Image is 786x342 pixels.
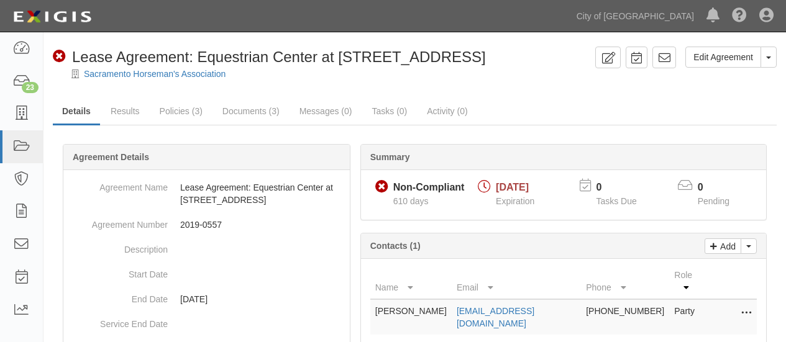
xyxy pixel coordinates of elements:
[68,175,168,194] dt: Agreement Name
[68,262,168,281] dt: Start Date
[150,99,212,124] a: Policies (3)
[717,239,736,253] p: Add
[9,6,95,28] img: logo-5460c22ac91f19d4615b14bd174203de0afe785f0fc80cf4dbbc73dc1793850b.png
[213,99,289,124] a: Documents (3)
[375,181,388,194] i: Non-Compliant
[370,264,452,299] th: Name
[669,299,707,335] td: Party
[68,237,168,256] dt: Description
[84,69,226,79] a: Sacramento Horseman's Association
[669,264,707,299] th: Role
[68,287,345,312] dd: [DATE]
[72,48,486,65] span: Lease Agreement: Equestrian Center at [STREET_ADDRESS]
[53,99,100,125] a: Details
[698,181,745,195] p: 0
[370,241,421,251] b: Contacts (1)
[452,264,581,299] th: Email
[581,299,669,335] td: [PHONE_NUMBER]
[570,4,700,29] a: City of [GEOGRAPHIC_DATA]
[393,181,465,195] div: Non-Compliant
[732,9,747,24] i: Help Center - Complianz
[68,212,168,231] dt: Agreement Number
[22,82,39,93] div: 23
[101,99,149,124] a: Results
[68,175,345,212] dd: Lease Agreement: Equestrian Center at [STREET_ADDRESS]
[370,152,410,162] b: Summary
[685,47,761,68] a: Edit Agreement
[418,99,477,124] a: Activity (0)
[53,50,66,63] i: Non-Compliant
[68,287,168,305] dt: End Date
[496,182,529,192] span: [DATE]
[290,99,362,124] a: Messages (0)
[457,306,534,328] a: [EMAIL_ADDRESS][DOMAIN_NAME]
[73,152,149,162] b: Agreement Details
[698,196,729,206] span: Pending
[596,196,636,206] span: Tasks Due
[53,47,486,68] div: Lease Agreement: Equestrian Center at 3200 Longview Drive
[370,299,452,335] td: [PERSON_NAME]
[581,264,669,299] th: Phone
[362,99,416,124] a: Tasks (0)
[596,181,652,195] p: 0
[705,238,741,254] a: Add
[393,196,429,206] span: Since 01/04/2024
[496,196,534,206] span: Expiration
[68,212,345,237] dd: 2019-0557
[68,312,168,330] dt: Service End Date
